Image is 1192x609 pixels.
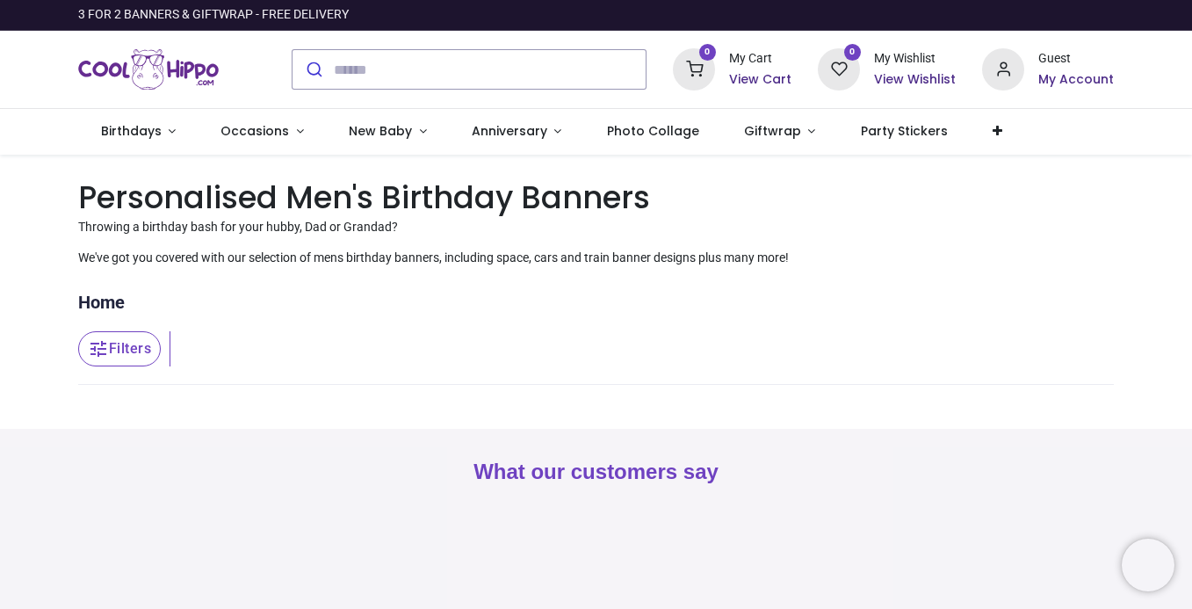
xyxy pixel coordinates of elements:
[699,44,716,61] sup: 0
[78,250,1114,267] p: We've got you covered with our selection of mens birthday banners, including space, cars and trai...
[101,122,162,140] span: Birthdays
[78,457,1114,487] h2: What our customers say
[78,109,199,155] a: Birthdays
[729,50,791,68] div: My Cart
[78,290,125,315] a: Home
[1122,539,1174,591] iframe: Brevo live chat
[874,71,956,89] a: View Wishlist
[844,44,861,61] sup: 0
[744,122,801,140] span: Giftwrap
[78,219,1114,236] p: Throwing a birthday bash for your hubby, Dad or Grandad?
[199,109,327,155] a: Occasions
[1038,71,1114,89] a: My Account
[78,331,161,366] button: Filters
[861,122,948,140] span: Party Stickers
[449,109,584,155] a: Anniversary
[721,109,838,155] a: Giftwrap
[729,71,791,89] a: View Cart
[607,122,699,140] span: Photo Collage
[293,50,334,89] button: Submit
[78,6,349,24] div: 3 FOR 2 BANNERS & GIFTWRAP - FREE DELIVERY
[349,122,412,140] span: New Baby
[78,45,219,94] a: Logo of Cool Hippo
[327,109,450,155] a: New Baby
[220,122,289,140] span: Occasions
[745,6,1114,24] iframe: Customer reviews powered by Trustpilot
[78,176,1114,219] h1: Personalised Men's Birthday Banners
[874,50,956,68] div: My Wishlist
[818,62,860,76] a: 0
[1038,50,1114,68] div: Guest
[673,62,715,76] a: 0
[472,122,547,140] span: Anniversary
[78,45,219,94] img: Cool Hippo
